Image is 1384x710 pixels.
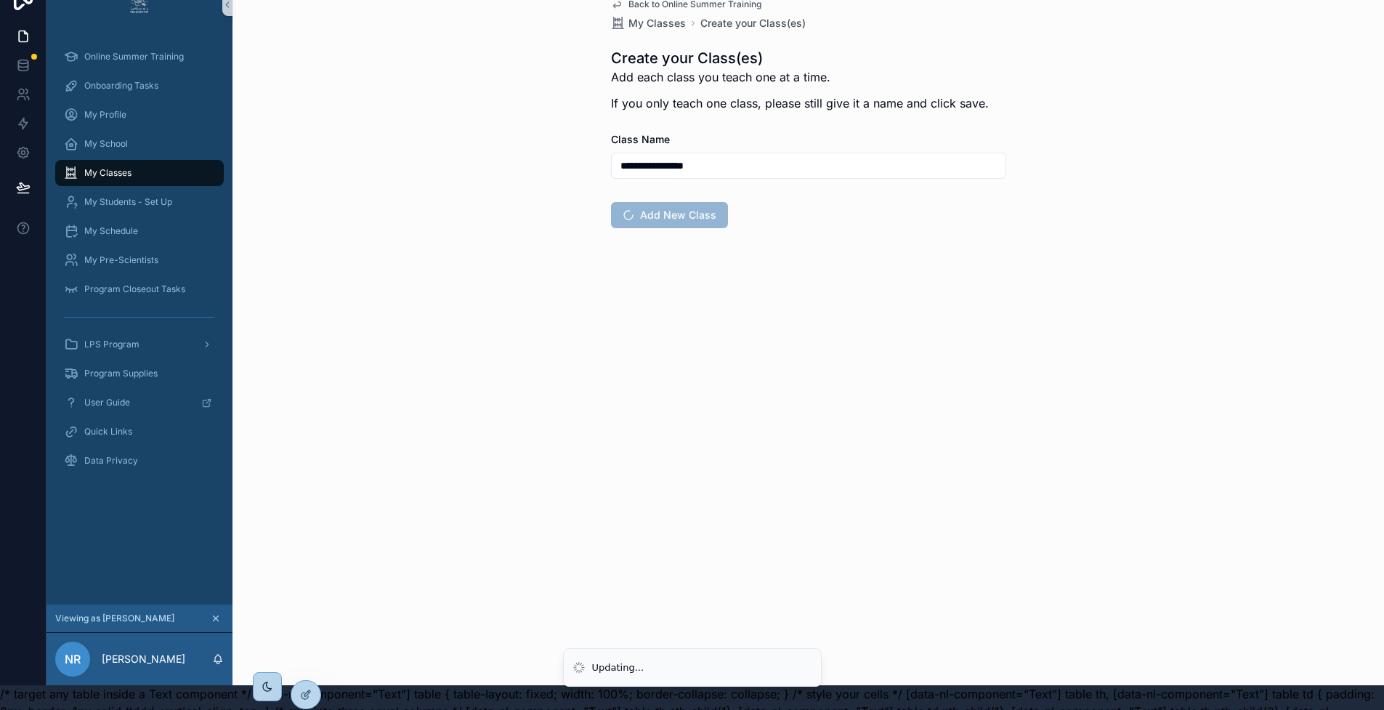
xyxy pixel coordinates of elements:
span: My Students - Set Up [84,196,172,208]
a: My Profile [55,102,224,128]
span: NR [65,650,81,668]
a: Create your Class(es) [700,16,806,31]
a: Program Supplies [55,360,224,387]
span: Class Name [611,133,670,145]
span: My Classes [628,16,686,31]
p: Add each class you teach one at a time. [611,68,989,86]
div: Updating... [592,661,644,675]
a: Program Closeout Tasks [55,276,224,302]
a: Onboarding Tasks [55,73,224,99]
p: [PERSON_NAME] [102,652,185,666]
a: User Guide [55,390,224,416]
a: Data Privacy [55,448,224,474]
span: Onboarding Tasks [84,80,158,92]
span: Viewing as [PERSON_NAME] [55,613,174,624]
a: Quick Links [55,419,224,445]
a: My Classes [55,160,224,186]
span: Data Privacy [84,455,138,467]
a: My Schedule [55,218,224,244]
a: My Students - Set Up [55,189,224,215]
a: My Pre-Scientists [55,247,224,273]
h1: Create your Class(es) [611,48,989,68]
span: My School [84,138,128,150]
a: My School [55,131,224,157]
span: Online Summer Training [84,51,184,62]
span: Program Supplies [84,368,158,379]
p: If you only teach one class, please still give it a name and click save. [611,94,989,112]
span: Program Closeout Tasks [84,283,185,295]
a: LPS Program [55,331,224,358]
a: Online Summer Training [55,44,224,70]
span: My Schedule [84,225,138,237]
span: LPS Program [84,339,139,350]
span: My Classes [84,167,131,179]
span: My Profile [84,109,126,121]
span: Quick Links [84,426,132,437]
a: My Classes [611,16,686,31]
span: User Guide [84,397,130,408]
div: scrollable content [46,33,232,493]
span: My Pre-Scientists [84,254,158,266]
